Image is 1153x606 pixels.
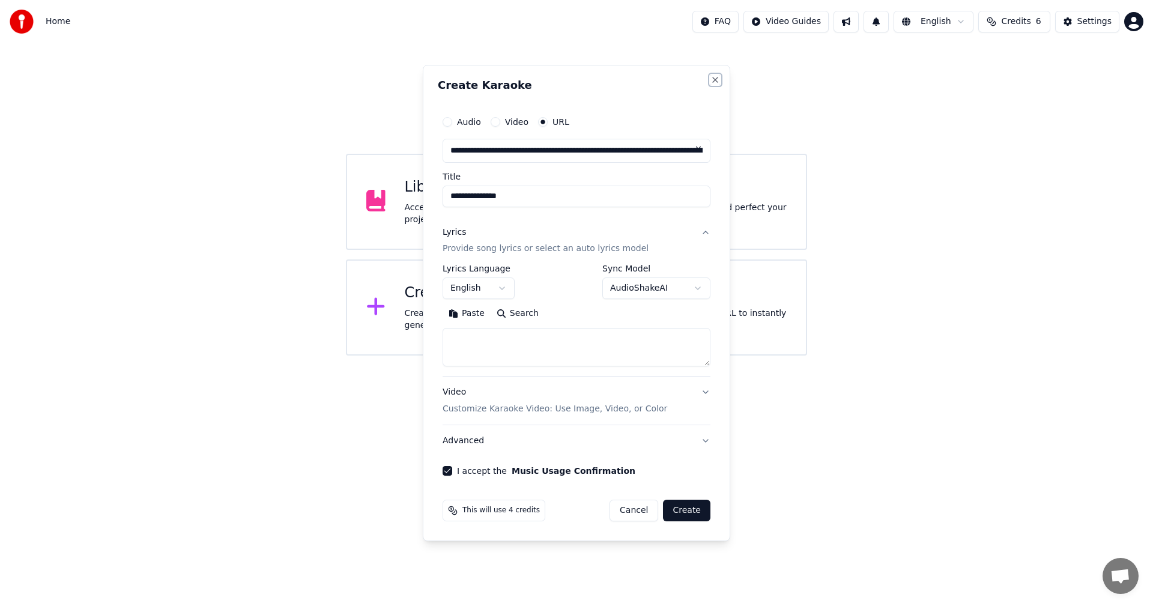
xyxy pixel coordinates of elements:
[443,243,649,255] p: Provide song lyrics or select an auto lyrics model
[443,172,710,181] label: Title
[443,403,667,415] p: Customize Karaoke Video: Use Image, Video, or Color
[512,467,635,475] button: I accept the
[443,265,710,377] div: LyricsProvide song lyrics or select an auto lyrics model
[462,506,540,515] span: This will use 4 credits
[457,118,481,126] label: Audio
[602,265,710,273] label: Sync Model
[443,226,466,238] div: Lyrics
[443,377,710,425] button: VideoCustomize Karaoke Video: Use Image, Video, or Color
[552,118,569,126] label: URL
[443,387,667,416] div: Video
[438,80,715,91] h2: Create Karaoke
[457,467,635,475] label: I accept the
[443,217,710,265] button: LyricsProvide song lyrics or select an auto lyrics model
[443,265,515,273] label: Lyrics Language
[443,305,491,324] button: Paste
[505,118,528,126] label: Video
[663,500,710,521] button: Create
[491,305,545,324] button: Search
[443,425,710,456] button: Advanced
[610,500,658,521] button: Cancel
